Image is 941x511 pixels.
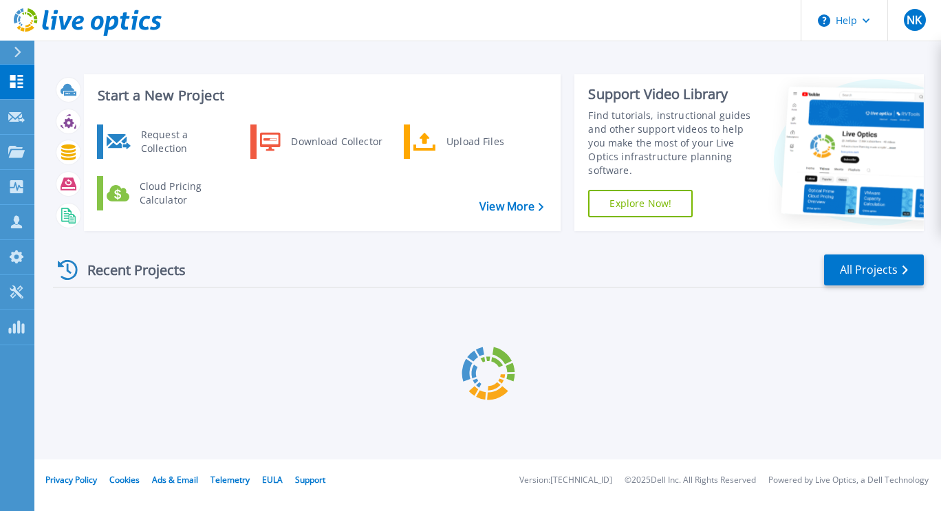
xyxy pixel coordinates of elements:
[109,474,140,486] a: Cookies
[152,474,198,486] a: Ads & Email
[98,88,543,103] h3: Start a New Project
[97,176,238,210] a: Cloud Pricing Calculator
[134,128,235,155] div: Request a Collection
[625,476,756,485] li: © 2025 Dell Inc. All Rights Reserved
[907,14,922,25] span: NK
[284,128,388,155] div: Download Collector
[479,200,543,213] a: View More
[404,124,545,159] a: Upload Files
[440,128,541,155] div: Upload Files
[588,109,762,177] div: Find tutorials, instructional guides and other support videos to help you make the most of your L...
[588,85,762,103] div: Support Video Library
[250,124,391,159] a: Download Collector
[824,254,924,285] a: All Projects
[45,474,97,486] a: Privacy Policy
[588,190,693,217] a: Explore Now!
[768,476,929,485] li: Powered by Live Optics, a Dell Technology
[262,474,283,486] a: EULA
[295,474,325,486] a: Support
[133,180,235,207] div: Cloud Pricing Calculator
[53,253,204,287] div: Recent Projects
[519,476,612,485] li: Version: [TECHNICAL_ID]
[97,124,238,159] a: Request a Collection
[210,474,250,486] a: Telemetry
